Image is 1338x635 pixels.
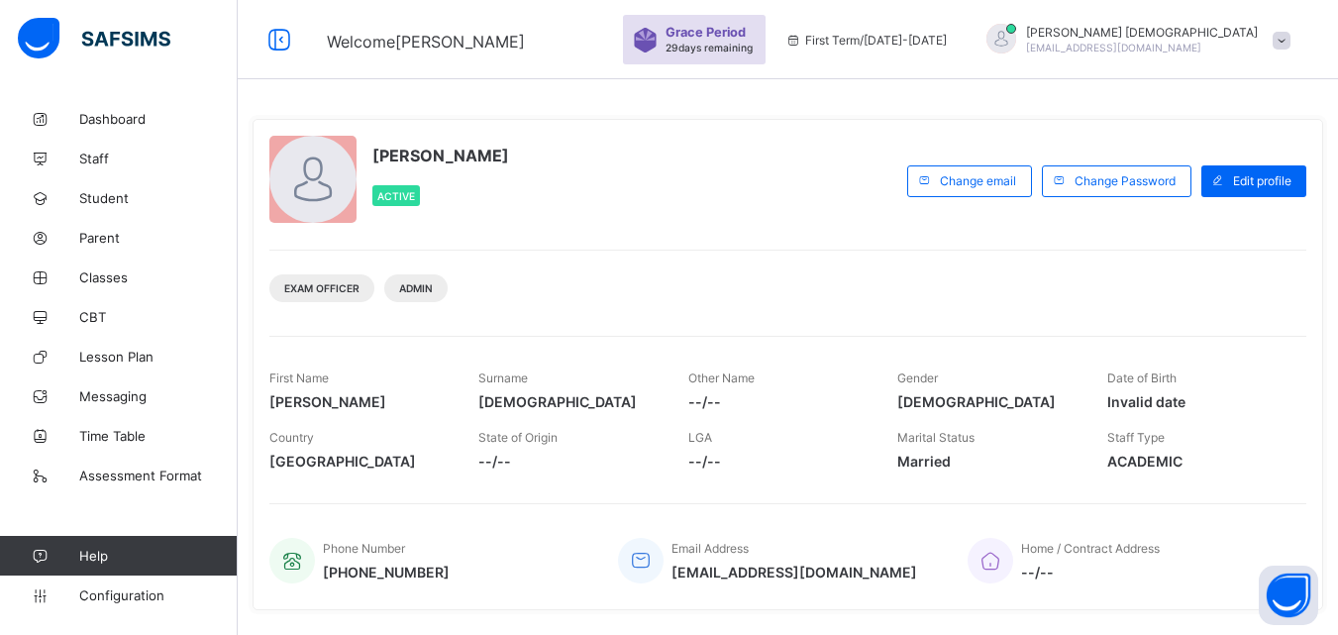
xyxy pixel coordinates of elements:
[79,111,238,127] span: Dashboard
[1259,566,1318,625] button: Open asap
[688,430,712,445] span: LGA
[1075,173,1176,188] span: Change Password
[897,370,938,385] span: Gender
[897,393,1077,410] span: [DEMOGRAPHIC_DATA]
[269,370,329,385] span: First Name
[377,190,415,202] span: Active
[323,541,405,556] span: Phone Number
[478,370,528,385] span: Surname
[1107,393,1287,410] span: Invalid date
[688,370,755,385] span: Other Name
[478,453,658,470] span: --/--
[269,453,449,470] span: [GEOGRAPHIC_DATA]
[79,190,238,206] span: Student
[940,173,1016,188] span: Change email
[79,468,238,483] span: Assessment Format
[79,151,238,166] span: Staff
[478,393,658,410] span: [DEMOGRAPHIC_DATA]
[897,430,975,445] span: Marital Status
[327,32,525,52] span: Welcome [PERSON_NAME]
[1026,25,1258,40] span: [PERSON_NAME] [DEMOGRAPHIC_DATA]
[79,428,238,444] span: Time Table
[633,28,658,53] img: sticker-purple.71386a28dfed39d6af7621340158ba97.svg
[1021,564,1160,581] span: --/--
[671,564,917,581] span: [EMAIL_ADDRESS][DOMAIN_NAME]
[79,230,238,246] span: Parent
[1107,453,1287,470] span: ACADEMIC
[79,309,238,325] span: CBT
[1026,42,1201,53] span: [EMAIL_ADDRESS][DOMAIN_NAME]
[688,393,868,410] span: --/--
[323,564,450,581] span: [PHONE_NUMBER]
[372,146,509,165] span: [PERSON_NAME]
[967,24,1300,56] div: STEPHEN ALLAHMAGANI
[666,42,753,53] span: 29 days remaining
[1021,541,1160,556] span: Home / Contract Address
[79,388,238,404] span: Messaging
[284,282,360,294] span: Exam Officer
[666,25,746,40] span: Grace Period
[1107,370,1177,385] span: Date of Birth
[79,269,238,285] span: Classes
[1233,173,1291,188] span: Edit profile
[785,33,947,48] span: session/term information
[897,453,1077,470] span: Married
[269,430,314,445] span: Country
[478,430,558,445] span: State of Origin
[399,282,433,294] span: Admin
[18,18,170,59] img: safsims
[79,587,237,603] span: Configuration
[269,393,449,410] span: [PERSON_NAME]
[688,453,868,470] span: --/--
[79,349,238,365] span: Lesson Plan
[1107,430,1165,445] span: Staff Type
[79,548,237,564] span: Help
[671,541,749,556] span: Email Address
